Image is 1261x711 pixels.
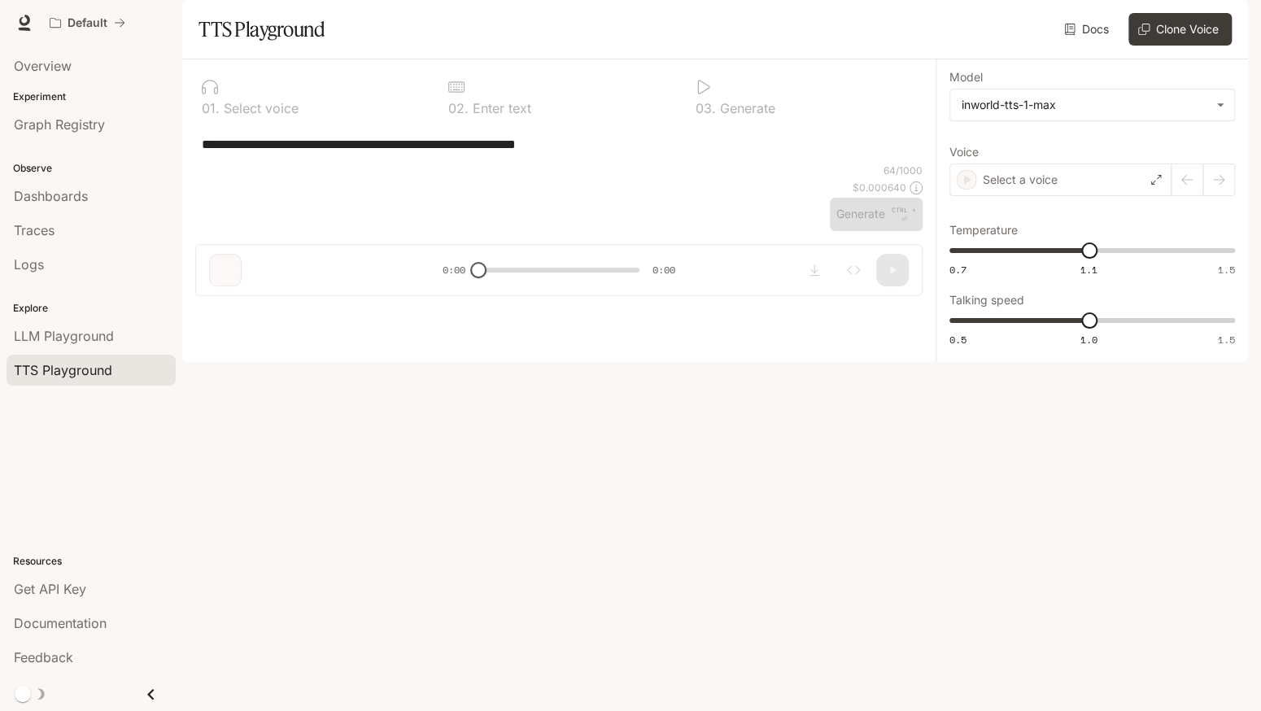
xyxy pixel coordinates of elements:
div: inworld-tts-1-max [950,89,1234,120]
p: Talking speed [949,294,1024,306]
p: Generate [716,102,775,115]
p: 0 3 . [696,102,716,115]
span: 1.1 [1080,263,1097,277]
p: Model [949,72,983,83]
span: 1.0 [1080,333,1097,347]
p: Temperature [949,225,1018,236]
span: 0.7 [949,263,966,277]
p: 0 2 . [448,102,469,115]
span: 1.5 [1218,263,1235,277]
span: 0.5 [949,333,966,347]
p: Default [68,16,107,30]
p: $ 0.000640 [853,181,906,194]
p: Select a voice [983,172,1058,188]
button: Clone Voice [1128,13,1232,46]
span: 1.5 [1218,333,1235,347]
p: Voice [949,146,979,158]
div: inworld-tts-1-max [962,97,1208,113]
button: All workspaces [42,7,133,39]
p: 0 1 . [202,102,220,115]
a: Docs [1061,13,1115,46]
p: 64 / 1000 [884,164,923,177]
p: Select voice [220,102,299,115]
h1: TTS Playground [199,13,325,46]
p: Enter text [469,102,531,115]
